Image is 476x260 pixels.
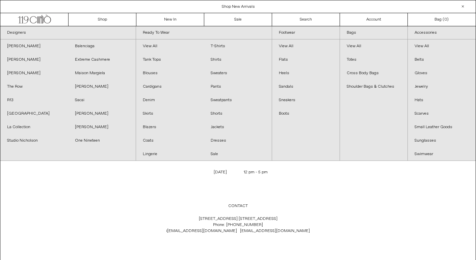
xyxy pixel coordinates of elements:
a: Account [340,13,408,26]
a: Jewelry [408,80,476,93]
a: View All [136,39,204,53]
a: View All [272,39,340,53]
a: T-Shirts [204,39,272,53]
a: [PERSON_NAME] [68,80,136,93]
a: Lingerie [136,147,204,161]
a: Sacai [68,93,136,107]
a: Tank Tops [136,53,204,66]
a: One Nineteen [68,134,136,147]
a: Sweaters [204,66,272,80]
a: [PERSON_NAME] [68,107,136,120]
a: Maison Margiela [68,66,136,80]
a: Extreme Cashmere [68,53,136,66]
a: Shirts [204,53,272,66]
a: Shop [69,13,136,26]
a: Footwear [272,26,340,39]
a: [PERSON_NAME] [0,53,68,66]
a: Sneakers [272,93,340,107]
a: [PERSON_NAME] [0,66,68,80]
a: Sale [204,147,272,161]
a: Flats [272,53,340,66]
a: [EMAIL_ADDRESS][DOMAIN_NAME] [240,228,310,234]
a: Cardigans [136,80,204,93]
p: 12 pm - 5 pm [238,166,273,179]
a: Designers [0,26,136,39]
a: Boots [272,107,340,120]
a: [PERSON_NAME] [68,120,136,134]
a: [EMAIL_ADDRESS][DOMAIN_NAME] [167,228,237,234]
a: Bag () [408,13,476,26]
a: View All [408,39,476,53]
a: Denim [136,93,204,107]
a: La Collection [0,120,68,134]
a: View All [340,39,407,53]
span: ) [444,17,449,23]
a: Totes [340,53,407,66]
a: Shop New Arrivals [222,4,255,9]
a: Bags [340,26,407,39]
a: Pants [204,80,272,93]
p: [STREET_ADDRESS] [STREET_ADDRESS] Phone: [PHONE_NUMBER] [126,212,350,237]
a: Skirts [136,107,204,120]
a: Belts [408,53,476,66]
a: Small Leather Goods [408,120,476,134]
a: Blouses [136,66,204,80]
a: Sunglasses [408,134,476,147]
a: Sandals [272,80,340,93]
a: Ready To Wear [136,26,271,39]
a: [PERSON_NAME] [0,39,68,53]
a: New In [136,13,204,26]
a: [GEOGRAPHIC_DATA] [0,107,68,120]
a: Search [272,13,340,26]
p: CONTACT [126,200,350,212]
a: Balenciaga [68,39,136,53]
a: Sale [204,13,272,26]
a: R13 [0,93,68,107]
a: Scarves [408,107,476,120]
a: Heels [272,66,340,80]
a: Sweatpants [204,93,272,107]
a: Hats [408,93,476,107]
a: Cross Body Bags [340,66,407,80]
a: Dresses [204,134,272,147]
a: Coats [136,134,204,147]
a: Accessories [408,26,476,39]
a: Blazers [136,120,204,134]
a: Swimwear [408,147,476,161]
span: i [166,228,240,234]
a: Shorts [204,107,272,120]
a: Gloves [408,66,476,80]
a: Shoulder Bags & Clutches [340,80,407,93]
a: The Row [0,80,68,93]
span: 0 [444,17,447,22]
a: Studio Nicholson [0,134,68,147]
p: [DATE] [203,166,238,179]
a: Jackets [204,120,272,134]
